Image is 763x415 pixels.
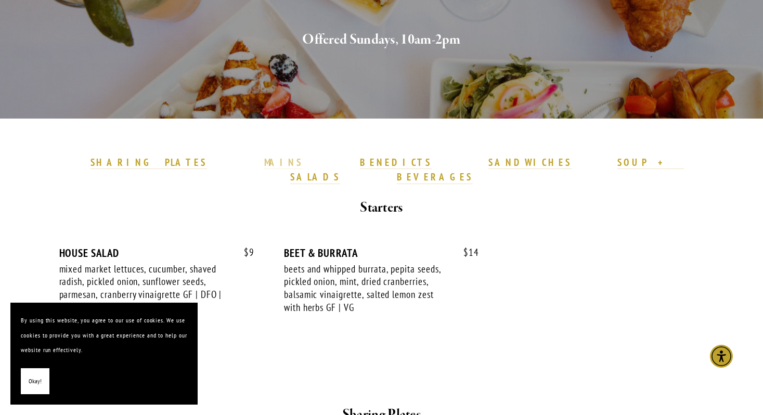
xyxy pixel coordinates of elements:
strong: Starters [360,199,403,217]
h2: Offered Sundays, 10am-2pm [79,29,685,51]
strong: BEVERAGES [397,171,473,183]
div: HOUSE SALAD [59,247,254,260]
span: 9 [234,247,254,258]
span: Okay! [29,374,42,389]
a: SANDWICHES [488,156,572,170]
a: BENEDICTS [360,156,432,170]
strong: SHARING PLATES [90,156,207,168]
strong: SANDWICHES [488,156,572,168]
span: $ [463,246,469,258]
div: beets and whipped burrata, pepita seeds, pickled onion, mint, dried cranberries, balsamic vinaigr... [284,263,449,314]
p: By using this website, you agree to our use of cookies. We use cookies to provide you with a grea... [21,313,187,358]
a: SOUP + SALADS [290,156,684,184]
span: 14 [453,247,479,258]
a: SHARING PLATES [90,156,207,170]
strong: MAINS [264,156,303,168]
div: Accessibility Menu [710,345,733,368]
a: MAINS [264,156,303,170]
strong: BENEDICTS [360,156,432,168]
div: mixed market lettuces, cucumber, shaved radish, pickled onion, sunflower seeds, parmesan, cranber... [59,263,225,314]
a: BEVERAGES [397,171,473,184]
span: $ [244,246,249,258]
div: BEET & BURRATA [284,247,479,260]
section: Cookie banner [10,303,198,405]
button: Okay! [21,368,49,395]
